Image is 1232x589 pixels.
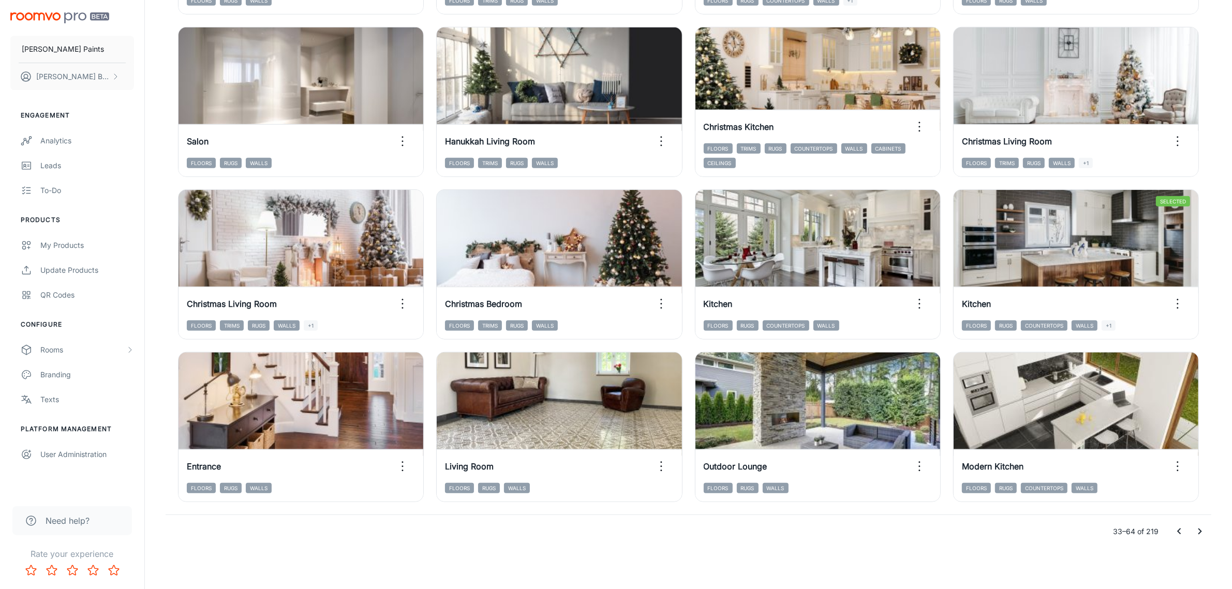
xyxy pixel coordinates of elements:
[10,12,109,23] img: Roomvo PRO Beta
[40,185,134,196] div: To-do
[40,135,134,146] div: Analytics
[40,264,134,276] div: Update Products
[220,320,244,331] span: Trims
[962,460,1023,473] h6: Modern Kitchen
[62,560,83,581] button: Rate 3 star
[737,143,761,154] span: Trims
[478,158,502,168] span: Trims
[40,160,134,171] div: Leads
[532,320,558,331] span: Walls
[46,514,90,527] span: Need help?
[704,158,736,168] span: Ceilings
[506,320,528,331] span: Rugs
[704,298,733,310] h6: Kitchen
[187,135,209,148] h6: Salon
[532,158,558,168] span: Walls
[478,320,502,331] span: Trims
[40,449,134,460] div: User Administration
[304,320,318,331] span: +1
[10,36,134,63] button: [PERSON_NAME] Paints
[36,71,109,82] p: [PERSON_NAME] Broglia
[1021,320,1067,331] span: Countertops
[445,135,535,148] h6: Hanukkah Living Room
[21,560,41,581] button: Rate 1 star
[274,320,300,331] span: Walls
[187,158,216,168] span: Floors
[40,240,134,251] div: My Products
[478,483,500,493] span: Rugs
[995,483,1017,493] span: Rugs
[246,483,272,493] span: Walls
[995,320,1017,331] span: Rugs
[962,320,991,331] span: Floors
[40,369,134,380] div: Branding
[763,320,809,331] span: Countertops
[246,158,272,168] span: Walls
[504,483,530,493] span: Walls
[704,121,774,133] h6: Christmas Kitchen
[445,483,474,493] span: Floors
[962,483,991,493] span: Floors
[1021,483,1067,493] span: Countertops
[220,158,242,168] span: Rugs
[187,460,221,473] h6: Entrance
[813,320,839,331] span: Walls
[187,298,277,310] h6: Christmas Living Room
[248,320,270,331] span: Rugs
[763,483,789,493] span: Walls
[962,298,991,310] h6: Kitchen
[1072,320,1097,331] span: Walls
[40,394,134,405] div: Texts
[22,43,104,55] p: [PERSON_NAME] Paints
[1113,526,1159,537] p: 33–64 of 219
[445,460,494,473] h6: Living Room
[1079,158,1093,168] span: +1
[737,320,759,331] span: Rugs
[1102,320,1116,331] span: +1
[220,483,242,493] span: Rugs
[737,483,759,493] span: Rugs
[187,320,216,331] span: Floors
[41,560,62,581] button: Rate 2 star
[1190,521,1210,542] button: Go to next page
[704,143,733,154] span: Floors
[103,560,124,581] button: Rate 5 star
[445,158,474,168] span: Floors
[791,143,837,154] span: Countertops
[445,298,522,310] h6: Christmas Bedroom
[704,460,767,473] h6: Outdoor Lounge
[871,143,906,154] span: Cabinets
[962,158,991,168] span: Floors
[1072,483,1097,493] span: Walls
[10,63,134,90] button: [PERSON_NAME] Broglia
[765,143,786,154] span: Rugs
[1169,521,1190,542] button: Go to previous page
[841,143,867,154] span: Walls
[995,158,1019,168] span: Trims
[1023,158,1045,168] span: Rugs
[506,158,528,168] span: Rugs
[704,483,733,493] span: Floors
[8,548,136,560] p: Rate your experience
[83,560,103,581] button: Rate 4 star
[962,135,1052,148] h6: Christmas Living Room
[1156,196,1190,207] span: Selected
[40,344,126,356] div: Rooms
[445,320,474,331] span: Floors
[1049,158,1075,168] span: Walls
[187,483,216,493] span: Floors
[704,320,733,331] span: Floors
[40,289,134,301] div: QR Codes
